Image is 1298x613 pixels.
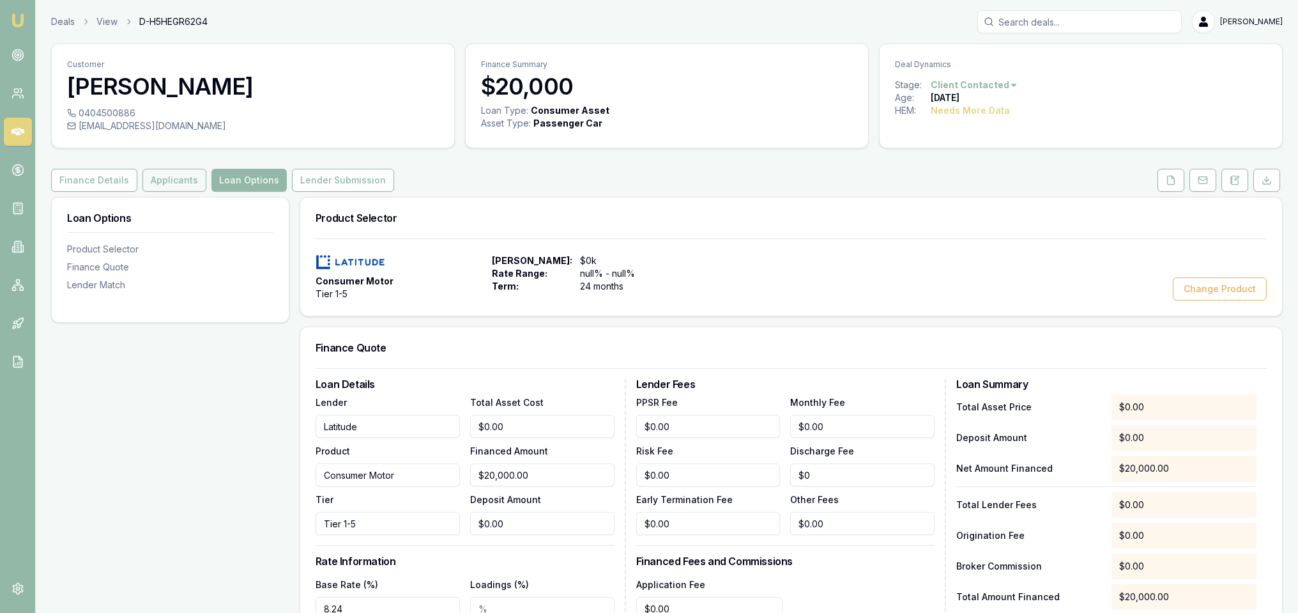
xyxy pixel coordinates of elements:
input: $ [636,512,781,535]
p: Total Lender Fees [956,499,1101,511]
div: Age: [895,91,931,104]
div: Stage: [895,79,931,91]
a: Loan Options [209,169,289,192]
p: Deposit Amount [956,431,1101,444]
span: Rate Range: [492,267,572,280]
input: $ [636,415,781,438]
div: [EMAIL_ADDRESS][DOMAIN_NAME] [67,120,439,132]
input: $ [470,415,615,438]
input: $ [470,463,615,486]
input: $ [790,463,935,486]
label: Loadings (%) [470,579,529,590]
div: $0.00 [1111,492,1256,518]
label: Early Termination Fee [636,494,733,505]
span: $0k [580,254,663,267]
label: Tier [316,494,333,505]
div: HEM: [895,104,931,117]
div: Lender Match [67,279,273,291]
span: null% - null% [580,267,663,280]
div: Finance Quote [67,261,273,274]
div: $0.00 [1111,394,1256,420]
img: emu-icon-u.png [10,13,26,28]
span: D-H5HEGR62G4 [139,15,208,28]
span: Consumer Motor [316,275,393,288]
button: Applicants [142,169,206,192]
h3: Loan Details [316,379,615,389]
label: Risk Fee [636,446,673,456]
button: Loan Options [211,169,287,192]
div: Passenger Car [533,117,602,130]
h3: Loan Options [67,213,273,223]
p: Deal Dynamics [895,59,1267,70]
div: 0404500886 [67,107,439,120]
h3: [PERSON_NAME] [67,74,439,99]
h3: Lender Fees [636,379,935,389]
div: $0.00 [1111,554,1256,579]
a: Deals [51,15,75,28]
h3: Loan Summary [956,379,1256,389]
div: Asset Type : [481,117,531,130]
button: Change Product [1173,277,1267,300]
h3: Product Selector [316,213,1267,223]
p: Finance Summary [481,59,853,70]
span: Term: [492,280,572,293]
label: Base Rate (%) [316,579,378,590]
input: $ [470,512,615,535]
p: Customer [67,59,439,70]
label: Total Asset Cost [470,397,544,408]
h3: Financed Fees and Commissions [636,556,935,566]
span: [PERSON_NAME] [1220,17,1283,27]
a: View [96,15,118,28]
input: $ [790,415,935,438]
p: Broker Commission [956,560,1101,573]
input: Search deals [977,10,1182,33]
label: Monthly Fee [790,397,845,408]
p: Total Asset Price [956,401,1101,414]
h3: $20,000 [481,74,853,99]
div: Product Selector [67,243,273,256]
span: [PERSON_NAME]: [492,254,572,267]
a: Lender Submission [289,169,397,192]
div: [DATE] [931,91,959,104]
label: PPSR Fee [636,397,678,408]
nav: breadcrumb [51,15,208,28]
div: Consumer Asset [531,104,609,117]
div: $20,000.00 [1111,584,1256,610]
label: Financed Amount [470,446,548,456]
h3: Rate Information [316,556,615,566]
div: Needs More Data [931,104,1010,117]
p: Net Amount Financed [956,462,1101,475]
h3: Finance Quote [316,343,1267,353]
button: Finance Details [51,169,137,192]
a: Applicants [140,169,209,192]
div: Loan Type: [481,104,528,117]
label: Discharge Fee [790,446,854,456]
label: Application Fee [636,579,705,590]
label: Product [316,446,350,456]
button: Client Contacted [931,79,1018,91]
label: Deposit Amount [470,494,541,505]
span: 24 months [580,280,663,293]
input: $ [636,463,781,486]
div: $0.00 [1111,425,1256,451]
button: Lender Submission [292,169,394,192]
a: Finance Details [51,169,140,192]
img: Latitude [316,254,385,270]
span: Tier 1-5 [316,288,347,300]
label: Other Fees [790,494,839,505]
p: Origination Fee [956,529,1101,542]
p: Total Amount Financed [956,591,1101,603]
div: $20,000.00 [1111,456,1256,481]
input: $ [790,512,935,535]
div: $0.00 [1111,523,1256,548]
label: Lender [316,397,347,408]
